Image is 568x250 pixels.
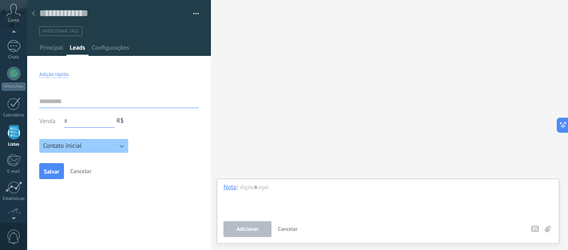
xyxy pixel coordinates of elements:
span: Cancelar [70,167,91,175]
span: R$ [117,117,124,125]
div: Adição rápida [39,71,68,78]
button: Salvar [39,163,64,179]
div: Venda [39,114,56,128]
span: Cancelar [278,225,298,232]
div: Estatísticas [2,196,26,202]
span: Leads [70,44,85,56]
div: WhatsApp [2,83,25,91]
button: Adicionar [223,221,271,237]
span: Contato inicial [43,142,82,150]
span: Adicionar [237,226,259,232]
div: Calendário [2,113,26,118]
button: Cancelar [274,221,301,237]
div: Listas [2,142,26,147]
button: Cancelar [67,165,95,177]
span: Salvar [44,169,59,174]
button: Contato inicial [39,139,128,153]
span: #adicionar tags [43,28,79,34]
div: Chats [2,55,26,60]
span: : [236,183,238,192]
div: E-mail [2,169,26,174]
span: Conta [8,18,19,23]
span: Principal [40,44,63,56]
span: Configurações [92,44,129,56]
